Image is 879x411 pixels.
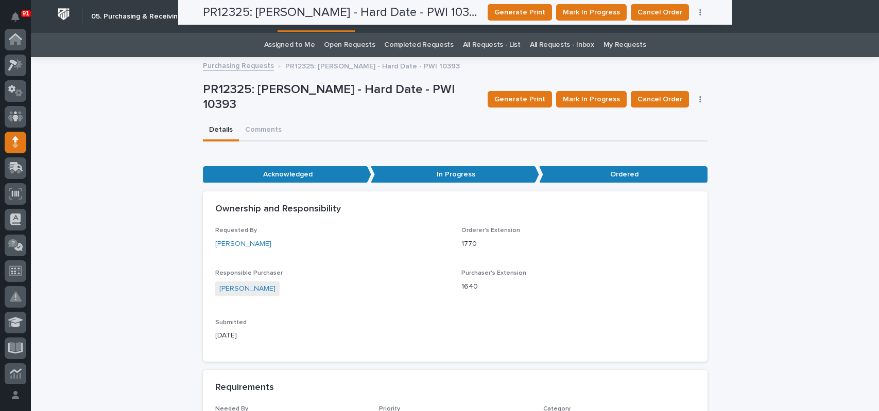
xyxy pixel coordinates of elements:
[215,239,271,249] a: [PERSON_NAME]
[461,281,695,292] p: 1640
[461,270,526,276] span: Purchaser's Extension
[91,12,182,21] h2: 05. Purchasing & Receiving
[54,5,73,24] img: Workspace Logo
[23,10,29,17] p: 91
[371,166,539,183] p: In Progress
[215,319,247,326] span: Submitted
[530,33,594,57] a: All Requests - Inbox
[5,6,26,28] button: Notifications
[631,91,689,108] button: Cancel Order
[494,93,545,105] span: Generate Print
[563,93,620,105] span: Mark In Progress
[215,227,257,234] span: Requested By
[215,204,341,215] h2: Ownership and Responsibility
[219,283,275,294] a: [PERSON_NAME]
[203,59,274,71] a: Purchasing Requests
[461,227,520,234] span: Orderer's Extension
[203,82,480,112] p: PR12325: [PERSON_NAME] - Hard Date - PWI 10393
[203,120,239,141] button: Details
[539,166,708,183] p: Ordered
[285,60,460,71] p: PR12325: [PERSON_NAME] - Hard Date - PWI 10393
[215,382,274,394] h2: Requirements
[461,239,695,249] p: 1770
[637,93,682,105] span: Cancel Order
[264,33,315,57] a: Assigned to Me
[324,33,375,57] a: Open Requests
[384,33,453,57] a: Completed Requests
[463,33,521,57] a: All Requests - List
[215,270,283,276] span: Responsible Purchaser
[488,91,552,108] button: Generate Print
[239,120,288,141] button: Comments
[13,12,26,29] div: Notifications91
[556,91,627,108] button: Mark In Progress
[604,33,646,57] a: My Requests
[203,166,371,183] p: Acknowledged
[215,330,449,341] p: [DATE]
